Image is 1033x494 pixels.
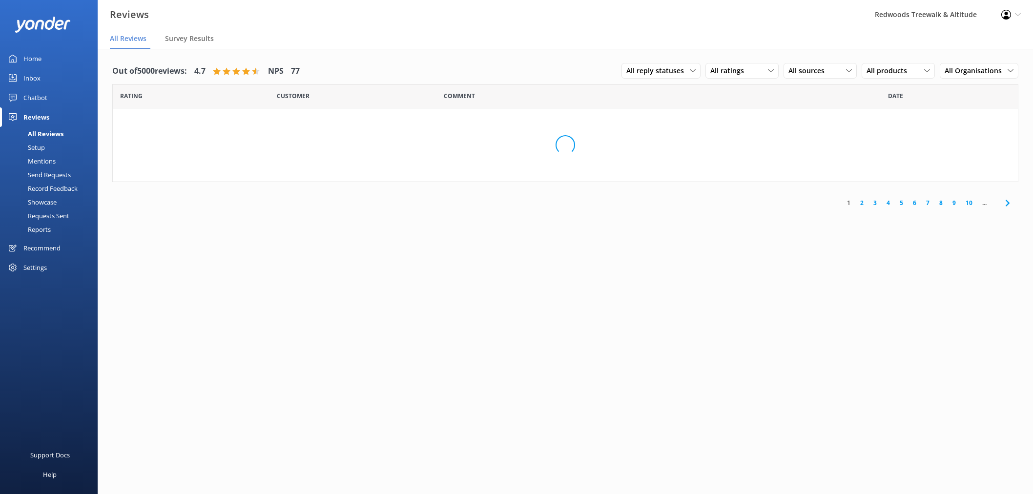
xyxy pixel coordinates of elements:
[948,198,961,207] a: 9
[710,65,750,76] span: All ratings
[120,91,143,101] span: Date
[6,195,98,209] a: Showcase
[888,91,903,101] span: Date
[895,198,908,207] a: 5
[23,258,47,277] div: Settings
[6,223,51,236] div: Reports
[6,141,98,154] a: Setup
[6,154,56,168] div: Mentions
[268,65,284,78] h4: NPS
[867,65,913,76] span: All products
[921,198,934,207] a: 7
[961,198,977,207] a: 10
[626,65,690,76] span: All reply statuses
[6,168,71,182] div: Send Requests
[6,141,45,154] div: Setup
[30,445,70,465] div: Support Docs
[6,154,98,168] a: Mentions
[444,91,475,101] span: Question
[110,7,149,22] h3: Reviews
[6,209,98,223] a: Requests Sent
[855,198,868,207] a: 2
[6,127,63,141] div: All Reviews
[788,65,830,76] span: All sources
[23,88,47,107] div: Chatbot
[934,198,948,207] a: 8
[165,34,214,43] span: Survey Results
[977,198,992,207] span: ...
[194,65,206,78] h4: 4.7
[6,127,98,141] a: All Reviews
[23,107,49,127] div: Reviews
[6,182,98,195] a: Record Feedback
[842,198,855,207] a: 1
[291,65,300,78] h4: 77
[110,34,146,43] span: All Reviews
[23,68,41,88] div: Inbox
[43,465,57,484] div: Help
[112,65,187,78] h4: Out of 5000 reviews:
[882,198,895,207] a: 4
[945,65,1008,76] span: All Organisations
[23,49,41,68] div: Home
[6,223,98,236] a: Reports
[23,238,61,258] div: Recommend
[6,209,69,223] div: Requests Sent
[6,182,78,195] div: Record Feedback
[6,195,57,209] div: Showcase
[277,91,310,101] span: Date
[15,17,71,33] img: yonder-white-logo.png
[6,168,98,182] a: Send Requests
[868,198,882,207] a: 3
[908,198,921,207] a: 6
